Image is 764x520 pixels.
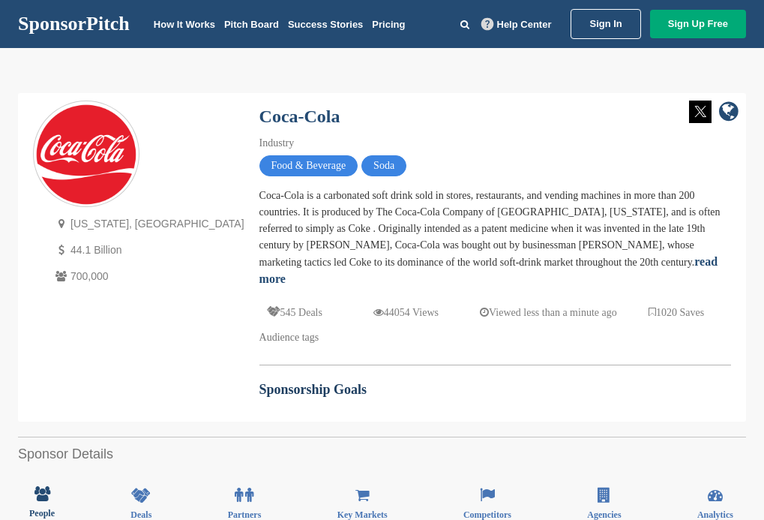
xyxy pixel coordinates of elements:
[130,510,151,519] span: Deals
[719,101,739,125] a: company link
[29,509,55,518] span: People
[478,16,555,33] a: Help Center
[337,510,388,519] span: Key Markets
[571,9,640,39] a: Sign In
[697,510,733,519] span: Analytics
[649,303,704,322] p: 1020 Saves
[361,155,406,176] span: Soda
[650,10,746,38] a: Sign Up Free
[18,14,130,34] a: SponsorPitch
[18,444,746,464] h2: Sponsor Details
[689,101,712,123] img: Twitter white
[288,19,363,30] a: Success Stories
[224,19,279,30] a: Pitch Board
[259,107,340,126] a: Coca-Cola
[259,380,731,400] h2: Sponsorship Goals
[480,303,617,322] p: Viewed less than a minute ago
[259,329,731,346] div: Audience tags
[587,510,621,519] span: Agencies
[372,19,405,30] a: Pricing
[463,510,511,519] span: Competitors
[34,102,139,207] img: Sponsorpitch & Coca-Cola
[267,303,322,322] p: 545 Deals
[373,303,439,322] p: 44054 Views
[154,19,215,30] a: How It Works
[52,241,244,260] p: 44.1 Billion
[52,215,244,233] p: [US_STATE], [GEOGRAPHIC_DATA]
[52,267,244,286] p: 700,000
[228,510,262,519] span: Partners
[259,155,358,176] span: Food & Beverage
[259,135,731,152] div: Industry
[259,188,731,288] div: Coca-Cola is a carbonated soft drink sold in stores, restaurants, and vending machines in more th...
